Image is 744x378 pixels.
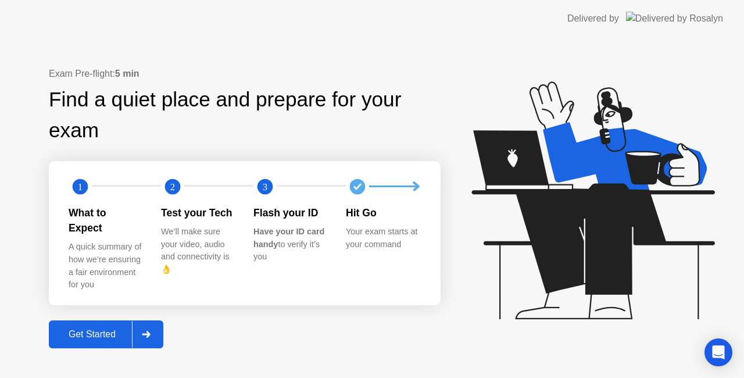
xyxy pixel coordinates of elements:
div: to verify it’s you [253,226,327,263]
text: 2 [170,181,175,192]
div: Your exam starts at your command [346,226,420,251]
div: Open Intercom Messenger [704,338,732,366]
div: What to Expect [69,205,142,236]
div: Delivered by [567,12,619,26]
div: Test your Tech [161,205,235,220]
text: 3 [263,181,267,192]
img: Delivered by Rosalyn [626,12,723,25]
text: 1 [78,181,83,192]
b: Have your ID card handy [253,227,324,249]
div: A quick summary of how we’re ensuring a fair environment for you [69,241,142,291]
button: Get Started [49,320,163,348]
div: Get Started [52,329,132,340]
div: Hit Go [346,205,420,220]
div: We’ll make sure your video, audio and connectivity is 👌 [161,226,235,276]
div: Exam Pre-flight: [49,67,441,81]
b: 5 min [115,69,139,79]
div: Flash your ID [253,205,327,220]
div: Find a quiet place and prepare for your exam [49,84,441,146]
